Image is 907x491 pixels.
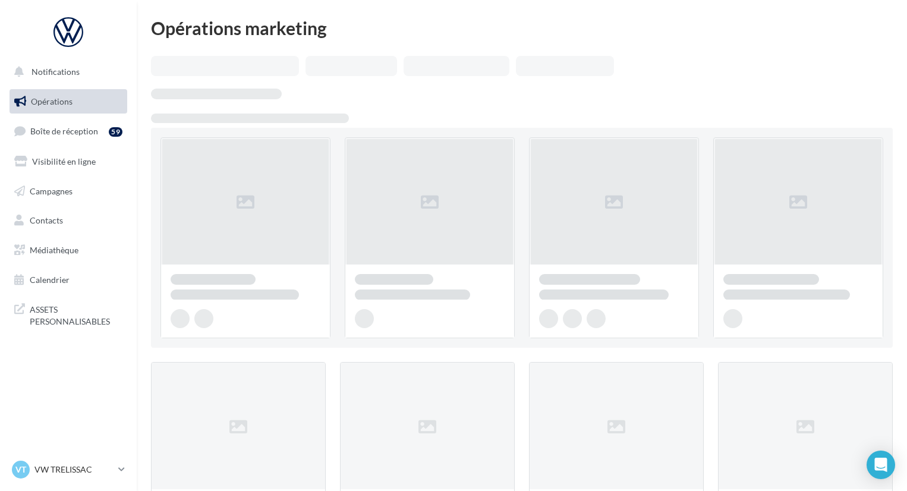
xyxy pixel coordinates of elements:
[30,215,63,225] span: Contacts
[30,275,70,285] span: Calendrier
[7,297,130,332] a: ASSETS PERSONNALISABLES
[31,96,73,106] span: Opérations
[30,126,98,136] span: Boîte de réception
[7,238,130,263] a: Médiathèque
[30,301,122,327] span: ASSETS PERSONNALISABLES
[7,149,130,174] a: Visibilité en ligne
[34,464,114,476] p: VW TRELISSAC
[32,67,80,77] span: Notifications
[109,127,122,137] div: 59
[10,458,127,481] a: VT VW TRELISSAC
[151,19,893,37] div: Opérations marketing
[7,179,130,204] a: Campagnes
[32,156,96,166] span: Visibilité en ligne
[30,245,78,255] span: Médiathèque
[7,59,125,84] button: Notifications
[15,464,26,476] span: VT
[867,451,895,479] div: Open Intercom Messenger
[7,208,130,233] a: Contacts
[7,267,130,292] a: Calendrier
[7,89,130,114] a: Opérations
[30,185,73,196] span: Campagnes
[7,118,130,144] a: Boîte de réception59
